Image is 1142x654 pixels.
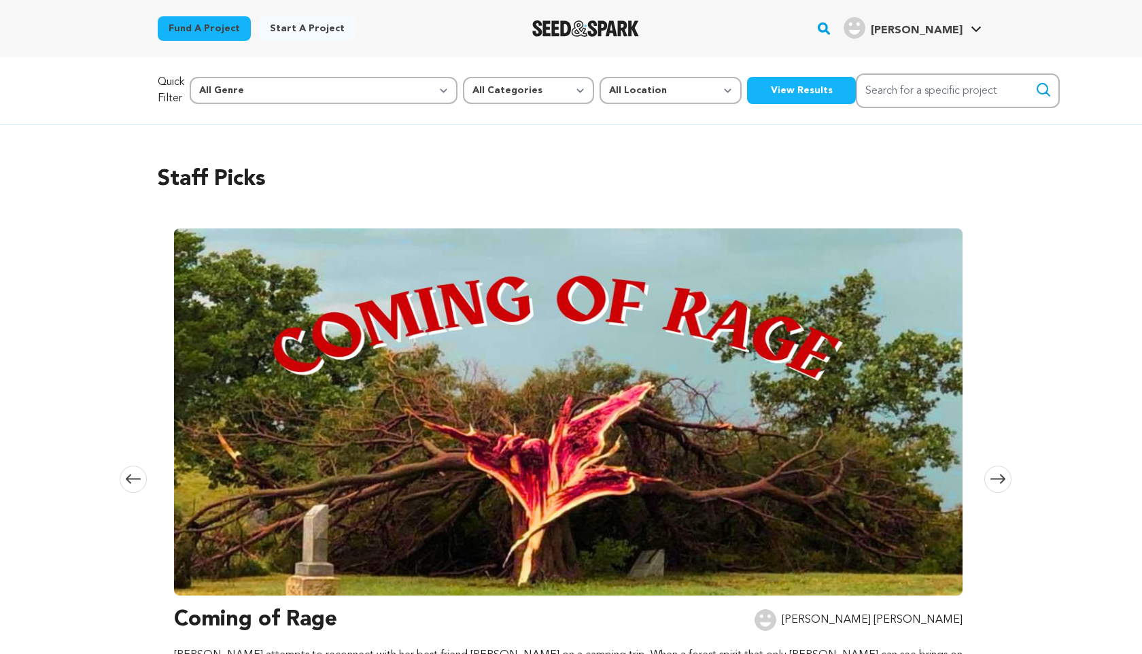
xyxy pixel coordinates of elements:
[158,74,184,107] p: Quick Filter
[841,14,984,43] span: Mahmoud G.'s Profile
[747,77,856,104] button: View Results
[174,228,963,596] img: Coming of Rage image
[841,14,984,39] a: Mahmoud G.'s Profile
[259,16,356,41] a: Start a project
[844,17,865,39] img: user.png
[174,604,337,636] h3: Coming of Rage
[158,16,251,41] a: Fund a project
[844,17,963,39] div: Mahmoud G.'s Profile
[532,20,639,37] img: Seed&Spark Logo Dark Mode
[782,612,963,628] p: [PERSON_NAME] [PERSON_NAME]
[755,609,776,631] img: user.png
[158,163,984,196] h2: Staff Picks
[856,73,1060,108] input: Search for a specific project
[532,20,639,37] a: Seed&Spark Homepage
[871,25,963,36] span: [PERSON_NAME]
